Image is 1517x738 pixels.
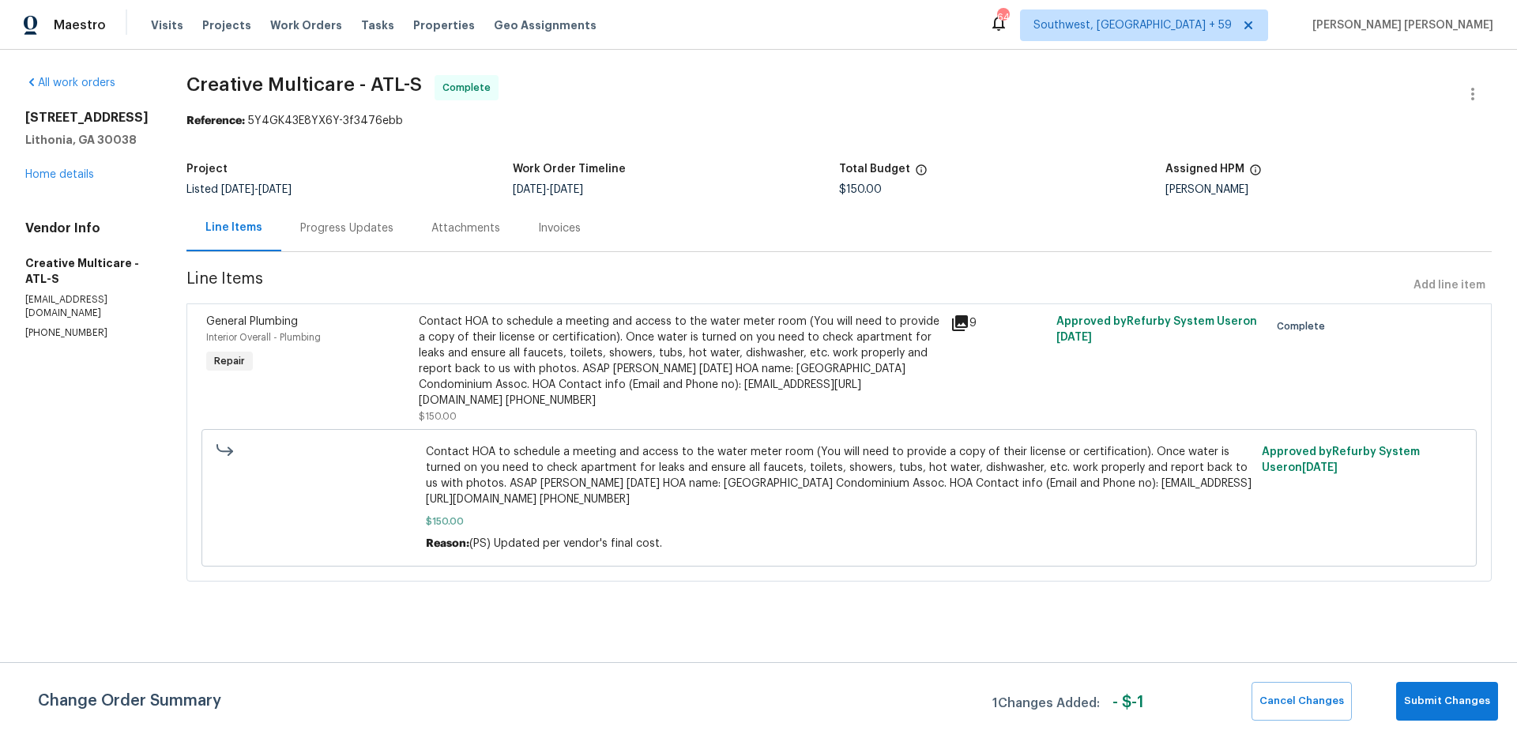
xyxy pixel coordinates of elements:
[25,326,149,340] p: [PHONE_NUMBER]
[186,184,292,195] span: Listed
[431,220,500,236] div: Attachments
[1056,332,1092,343] span: [DATE]
[208,353,251,369] span: Repair
[1306,17,1493,33] span: [PERSON_NAME] [PERSON_NAME]
[186,115,245,126] b: Reference:
[205,220,262,235] div: Line Items
[151,17,183,33] span: Visits
[221,184,254,195] span: [DATE]
[25,255,149,287] h5: Creative Multicare - ATL-S
[1033,17,1232,33] span: Southwest, [GEOGRAPHIC_DATA] + 59
[426,444,1253,507] span: Contact HOA to schedule a meeting and access to the water meter room (You will need to provide a ...
[221,184,292,195] span: -
[361,20,394,31] span: Tasks
[186,164,228,175] h5: Project
[186,271,1407,300] span: Line Items
[413,17,475,33] span: Properties
[538,220,581,236] div: Invoices
[202,17,251,33] span: Projects
[513,184,583,195] span: -
[513,184,546,195] span: [DATE]
[839,164,910,175] h5: Total Budget
[270,17,342,33] span: Work Orders
[186,113,1492,129] div: 5Y4GK43E8YX6Y-3f3476ebb
[25,77,115,88] a: All work orders
[1302,462,1338,473] span: [DATE]
[186,75,422,94] span: Creative Multicare - ATL-S
[1262,446,1420,473] span: Approved by Refurby System User on
[839,184,882,195] span: $150.00
[258,184,292,195] span: [DATE]
[550,184,583,195] span: [DATE]
[1249,164,1262,184] span: The hpm assigned to this work order.
[25,132,149,148] h5: Lithonia, GA 30038
[419,412,457,421] span: $150.00
[950,314,1047,333] div: 9
[300,220,393,236] div: Progress Updates
[442,80,497,96] span: Complete
[25,220,149,236] h4: Vendor Info
[1277,318,1331,334] span: Complete
[1165,164,1244,175] h5: Assigned HPM
[1165,184,1492,195] div: [PERSON_NAME]
[494,17,597,33] span: Geo Assignments
[206,333,321,342] span: Interior Overall - Plumbing
[426,514,1253,529] span: $150.00
[206,316,298,327] span: General Plumbing
[419,314,941,409] div: Contact HOA to schedule a meeting and access to the water meter room (You will need to provide a ...
[469,538,662,549] span: (PS) Updated per vendor's final cost.
[25,169,94,180] a: Home details
[1056,316,1257,343] span: Approved by Refurby System User on
[25,293,149,320] p: [EMAIL_ADDRESS][DOMAIN_NAME]
[25,110,149,126] h2: [STREET_ADDRESS]
[997,9,1008,25] div: 644
[54,17,106,33] span: Maestro
[513,164,626,175] h5: Work Order Timeline
[426,538,469,549] span: Reason:
[915,164,928,184] span: The total cost of line items that have been proposed by Opendoor. This sum includes line items th...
